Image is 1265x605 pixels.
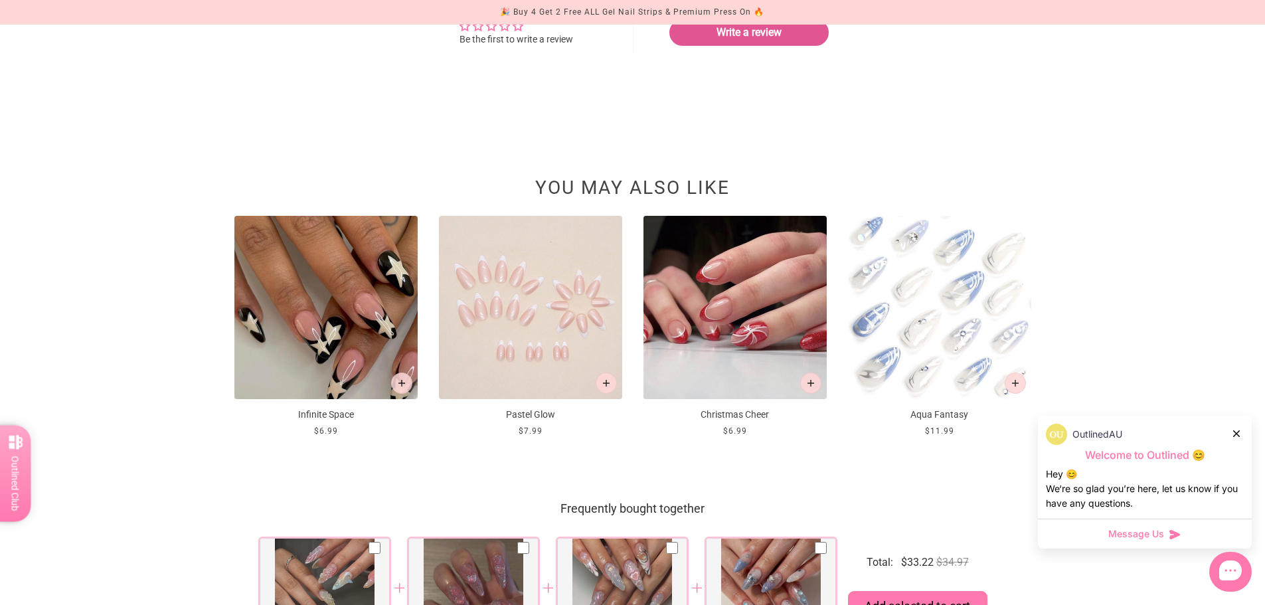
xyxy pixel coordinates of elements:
a: Christmas Cheer-Press on Manicure-OutlinedChristmas Cheer-Press on Manicure-Outlined Add to cart ... [643,216,827,438]
h2: You may also like [234,183,1031,198]
a: Write a review [669,19,829,46]
button: Add to cart [1005,373,1026,394]
img: Aqua Fantasy - Press On Nails [848,216,1031,399]
button: Add to cart [391,373,412,394]
div: Total : [867,555,893,570]
div: Be the first to write a review [460,33,573,46]
p: Aqua Fantasy [848,408,1031,422]
p: Pastel Glow [439,408,622,422]
p: OutlinedAU [1072,427,1122,442]
span: $33.22 [901,555,934,570]
div: 🎉 Buy 4 Get 2 Free ALL Gel Nail Strips & Premium Press On 🔥 [500,5,764,19]
p: Christmas Cheer [643,408,827,422]
a: Aqua Fantasy - Press On NailsAqua Fantasy - Press On Nails Add to cart Aqua Fantasy $11.99 [848,216,1031,438]
button: Add to cart [596,373,617,394]
div: Hey 😊 We‘re so glad you’re here, let us know if you have any questions. [1046,467,1244,511]
div: Average rating is 0.00 stars [460,19,573,34]
a: Pastel Glow - Press On NailsPastel Glow - Press On Nails Add to cart Pastel Glow $7.99 [439,216,622,438]
span: $6.99 [314,426,338,436]
span: $6.99 [723,426,747,436]
a: Infinite Space - Press On NailsInfinite Space - Press On Nails Add to cart Infinite Space $6.99 [234,216,418,438]
span: Message Us [1108,527,1164,541]
span: $7.99 [519,426,543,436]
img: data:image/png;base64,iVBORw0KGgoAAAANSUhEUgAAACQAAAAkCAYAAADhAJiYAAAAAXNSR0IArs4c6QAAAXhJREFUWEd... [1046,424,1067,445]
span: $11.99 [925,426,954,436]
span: $34.97 [936,556,969,569]
p: Infinite Space [234,408,418,422]
button: Add to cart [800,373,821,394]
div: Frequently bought together [258,497,1007,521]
p: Welcome to Outlined 😊 [1046,448,1244,462]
